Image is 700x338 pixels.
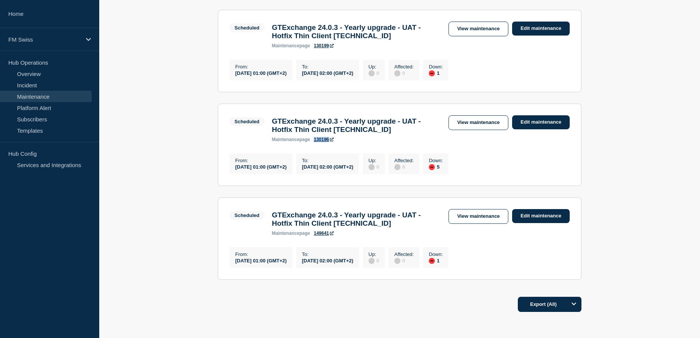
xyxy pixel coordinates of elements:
div: 0 [394,257,414,264]
a: View maintenance [448,115,508,130]
p: To : [302,64,353,70]
div: Scheduled [234,212,259,218]
p: From : [235,158,287,163]
h3: GTExchange 24.0.3 - Yearly upgrade - UAT - Hotfix Thin Client [TECHNICAL_ID] [272,211,441,228]
div: 0 [369,163,379,170]
div: Scheduled [234,119,259,124]
div: down [429,70,435,76]
div: disabled [394,70,400,76]
p: Down : [429,251,443,257]
div: 1 [429,257,443,264]
div: [DATE] 01:00 (GMT+2) [235,70,287,76]
div: [DATE] 01:00 (GMT+2) [235,163,287,170]
a: View maintenance [448,22,508,36]
span: maintenance [272,137,300,142]
p: Affected : [394,158,414,163]
p: From : [235,251,287,257]
button: Options [566,297,581,312]
p: Down : [429,158,443,163]
a: Edit maintenance [512,22,570,36]
p: Up : [369,158,379,163]
span: maintenance [272,43,300,48]
div: [DATE] 02:00 (GMT+2) [302,70,353,76]
a: 149641 [314,231,333,236]
div: 0 [369,257,379,264]
div: [DATE] 02:00 (GMT+2) [302,257,353,264]
p: Affected : [394,251,414,257]
a: Edit maintenance [512,115,570,129]
div: down [429,258,435,264]
button: Export (All) [518,297,581,312]
p: Affected : [394,64,414,70]
div: down [429,164,435,170]
p: From : [235,64,287,70]
div: disabled [369,70,375,76]
a: View maintenance [448,209,508,224]
div: disabled [394,164,400,170]
a: 130196 [314,137,333,142]
p: To : [302,251,353,257]
p: page [272,137,310,142]
a: Edit maintenance [512,209,570,223]
p: FM Swiss [8,36,81,43]
span: maintenance [272,231,300,236]
div: [DATE] 02:00 (GMT+2) [302,163,353,170]
div: 5 [429,163,443,170]
p: Up : [369,64,379,70]
div: 0 [394,163,414,170]
div: disabled [394,258,400,264]
div: disabled [369,258,375,264]
p: page [272,231,310,236]
p: To : [302,158,353,163]
a: 130199 [314,43,333,48]
div: Scheduled [234,25,259,31]
p: page [272,43,310,48]
h3: GTExchange 24.0.3 - Yearly upgrade - UAT - Hotfix Thin Client [TECHNICAL_ID] [272,117,441,134]
p: Down : [429,64,443,70]
div: disabled [369,164,375,170]
div: 0 [394,70,414,76]
h3: GTExchange 24.0.3 - Yearly upgrade - UAT - Hotfix Thin Client [TECHNICAL_ID] [272,23,441,40]
div: 1 [429,70,443,76]
div: 0 [369,70,379,76]
div: [DATE] 01:00 (GMT+2) [235,257,287,264]
p: Up : [369,251,379,257]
